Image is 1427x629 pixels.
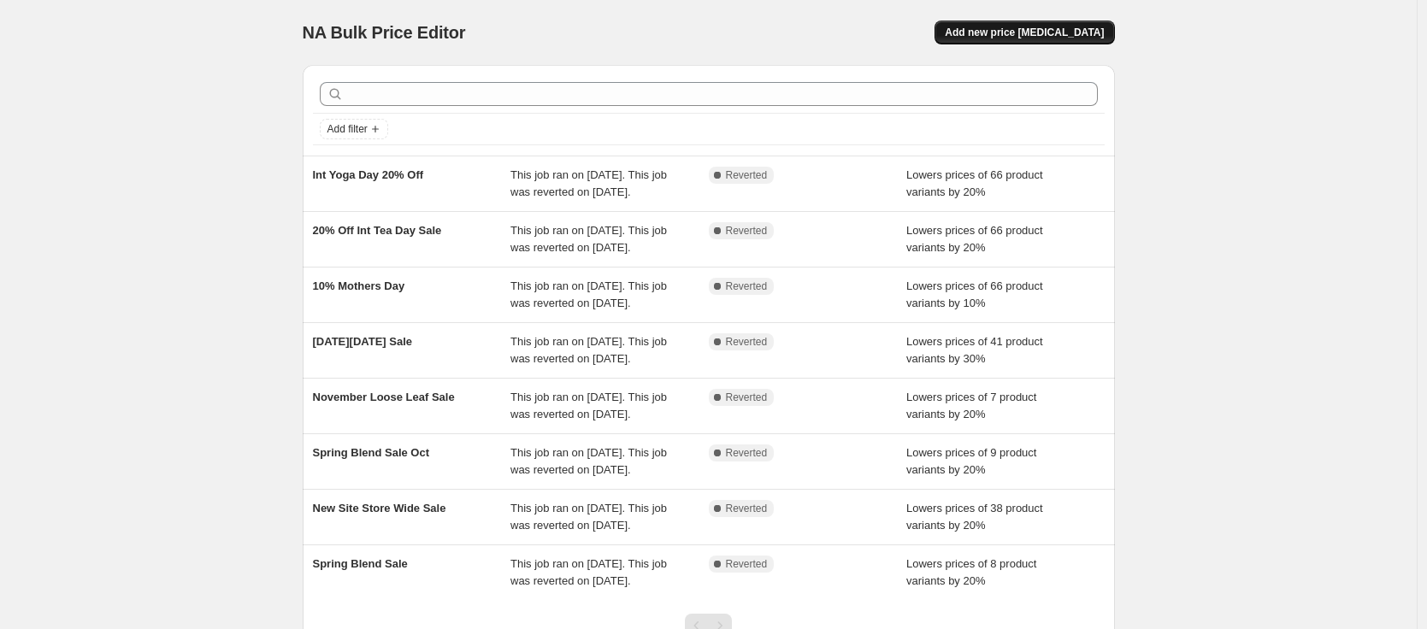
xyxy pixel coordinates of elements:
[327,122,368,136] span: Add filter
[320,119,388,139] button: Add filter
[313,391,455,403] span: November Loose Leaf Sale
[510,391,667,420] span: This job ran on [DATE]. This job was reverted on [DATE].
[906,168,1043,198] span: Lowers prices of 66 product variants by 20%
[906,446,1036,476] span: Lowers prices of 9 product variants by 20%
[313,557,408,570] span: Spring Blend Sale
[906,502,1043,532] span: Lowers prices of 38 product variants by 20%
[935,21,1114,44] button: Add new price [MEDICAL_DATA]
[510,335,667,365] span: This job ran on [DATE]. This job was reverted on [DATE].
[726,502,768,515] span: Reverted
[726,557,768,571] span: Reverted
[313,279,405,292] span: 10% Mothers Day
[510,168,667,198] span: This job ran on [DATE]. This job was reverted on [DATE].
[510,557,667,587] span: This job ran on [DATE]. This job was reverted on [DATE].
[510,279,667,309] span: This job ran on [DATE]. This job was reverted on [DATE].
[906,335,1043,365] span: Lowers prices of 41 product variants by 30%
[906,557,1036,587] span: Lowers prices of 8 product variants by 20%
[726,446,768,460] span: Reverted
[510,446,667,476] span: This job ran on [DATE]. This job was reverted on [DATE].
[726,279,768,293] span: Reverted
[303,23,466,42] span: NA Bulk Price Editor
[906,391,1036,420] span: Lowers prices of 7 product variants by 20%
[726,168,768,182] span: Reverted
[726,224,768,238] span: Reverted
[726,335,768,349] span: Reverted
[510,224,667,254] span: This job ran on [DATE]. This job was reverted on [DATE].
[510,502,667,532] span: This job ran on [DATE]. This job was reverted on [DATE].
[313,168,424,181] span: Int Yoga Day 20% Off
[906,279,1043,309] span: Lowers prices of 66 product variants by 10%
[945,26,1104,39] span: Add new price [MEDICAL_DATA]
[313,335,413,348] span: [DATE][DATE] Sale
[313,446,430,459] span: Spring Blend Sale Oct
[726,391,768,404] span: Reverted
[313,224,442,237] span: 20% Off Int Tea Day Sale
[313,502,446,514] span: New Site Store Wide Sale
[906,224,1043,254] span: Lowers prices of 66 product variants by 20%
